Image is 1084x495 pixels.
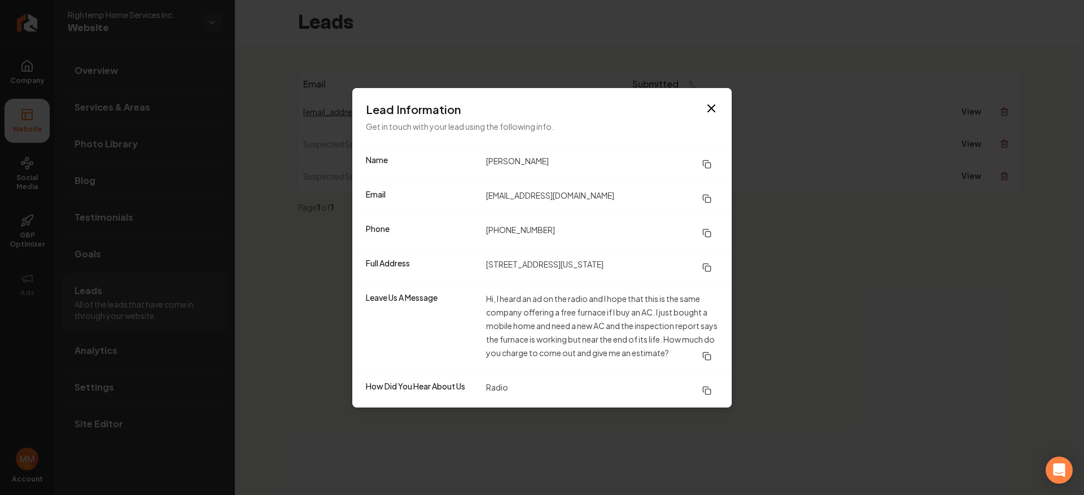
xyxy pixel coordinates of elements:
dt: Name [366,154,477,174]
dd: [STREET_ADDRESS][US_STATE] [486,257,718,278]
dt: Leave Us A Message [366,292,477,366]
dd: Hi, I heard an ad on the radio and I hope that this is the same company offering a free furnace i... [486,292,718,366]
dd: [PERSON_NAME] [486,154,718,174]
dt: How Did You Hear About Us [366,380,477,401]
dd: [PHONE_NUMBER] [486,223,718,243]
dd: [EMAIL_ADDRESS][DOMAIN_NAME] [486,189,718,209]
h3: Lead Information [366,102,718,117]
p: Get in touch with your lead using the following info. [366,120,718,133]
dt: Full Address [366,257,477,278]
dd: Radio [486,380,718,401]
dt: Email [366,189,477,209]
dt: Phone [366,223,477,243]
